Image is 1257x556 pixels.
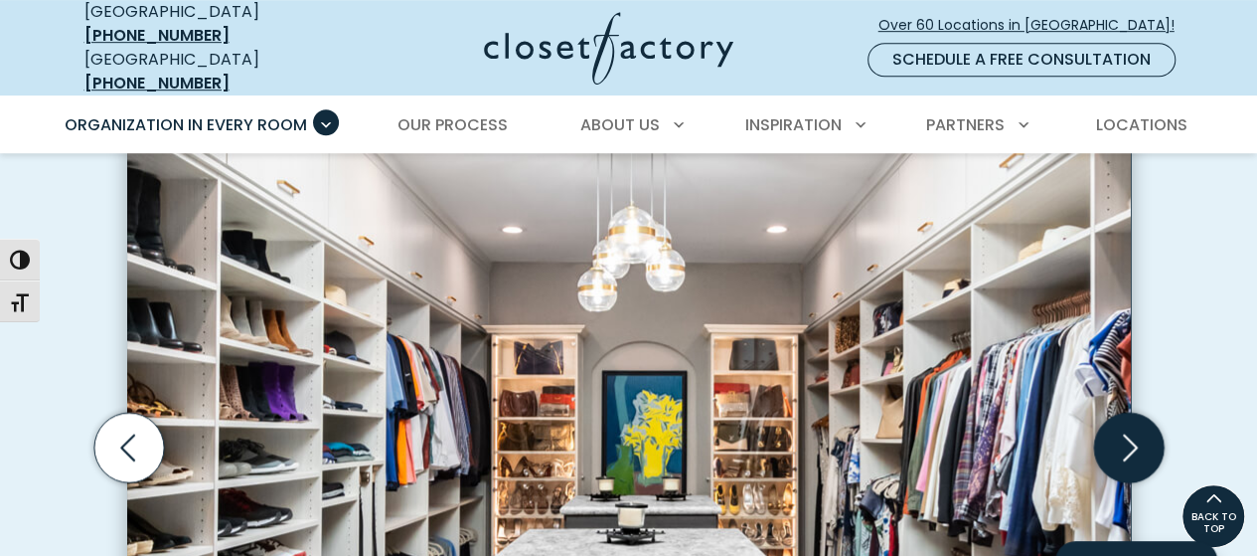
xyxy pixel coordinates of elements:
a: BACK TO TOP [1181,484,1245,548]
span: Locations [1095,113,1186,136]
div: [GEOGRAPHIC_DATA] [84,48,328,95]
button: Previous slide [86,405,172,490]
a: Schedule a Free Consultation [867,43,1176,77]
span: About Us [580,113,660,136]
a: [PHONE_NUMBER] [84,24,230,47]
span: BACK TO TOP [1182,511,1244,535]
button: Next slide [1086,405,1172,490]
img: Closet Factory Logo [484,12,733,85]
span: Over 60 Locations in [GEOGRAPHIC_DATA]! [878,15,1190,36]
span: Partners [926,113,1005,136]
a: Over 60 Locations in [GEOGRAPHIC_DATA]! [877,8,1191,43]
span: Organization in Every Room [65,113,307,136]
span: Inspiration [745,113,842,136]
a: [PHONE_NUMBER] [84,72,230,94]
nav: Primary Menu [51,97,1207,153]
span: Our Process [397,113,508,136]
